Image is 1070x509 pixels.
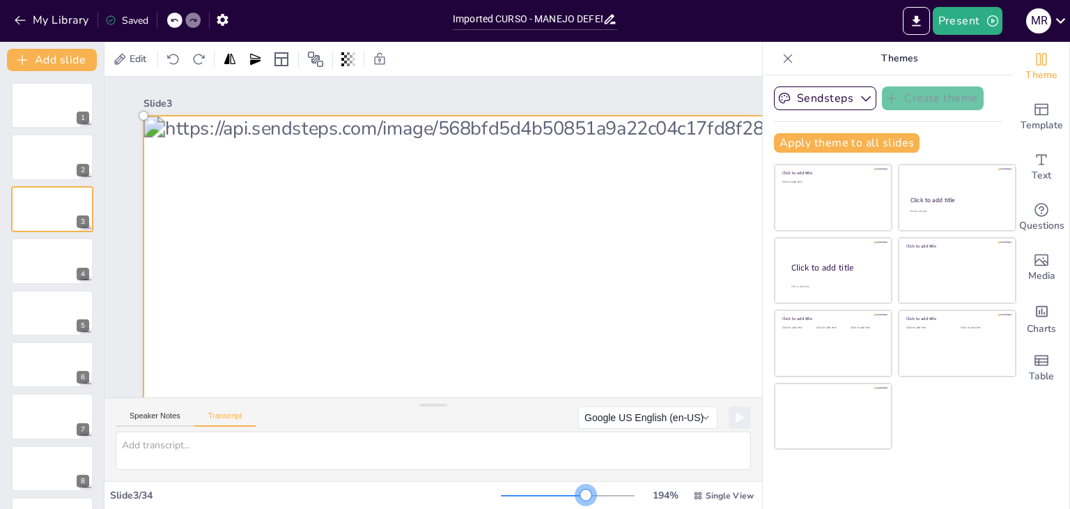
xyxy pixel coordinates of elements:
[729,407,751,429] button: Play
[906,316,1006,321] div: Click to add title
[1026,8,1051,33] div: M R
[11,393,93,439] div: 7
[1014,92,1069,142] div: Add ready made slides
[307,51,324,68] span: Position
[1029,369,1054,384] span: Table
[116,411,194,427] button: Speaker Notes
[77,112,89,124] div: 1
[77,371,89,383] div: 6
[774,133,920,153] button: Apply theme to all slides
[105,14,148,27] div: Saved
[77,475,89,487] div: 8
[270,48,293,70] div: Layout
[851,326,882,330] div: Click to add text
[782,170,882,176] div: Click to add title
[906,326,950,330] div: Click to add text
[7,49,97,71] button: Add slide
[110,489,501,502] div: Slide 3 / 34
[706,490,754,501] span: Single View
[816,326,848,330] div: Click to add text
[791,261,881,273] div: Click to add title
[774,86,876,110] button: Sendsteps
[1032,168,1051,183] span: Text
[11,134,93,180] div: 2
[11,290,93,336] div: 5
[782,326,814,330] div: Click to add text
[906,243,1006,249] div: Click to add title
[1014,243,1069,293] div: Add images, graphics, shapes or video
[194,411,256,427] button: Transcript
[649,489,682,502] div: 194 %
[1026,7,1051,35] button: M R
[791,284,879,288] div: Click to add body
[903,7,930,35] button: Export to PowerPoint
[799,42,1000,75] p: Themes
[933,7,1002,35] button: Present
[11,238,93,284] div: 4
[1014,293,1069,343] div: Add charts and graphs
[77,319,89,332] div: 5
[127,52,149,66] span: Edit
[882,86,984,110] button: Create theme
[1014,343,1069,393] div: Add a table
[77,268,89,280] div: 4
[77,423,89,436] div: 7
[1028,268,1055,284] span: Media
[1027,321,1056,337] span: Charts
[1014,192,1069,243] div: Get real-time input from your audience
[1019,218,1064,234] span: Questions
[1014,42,1069,92] div: Change the overall theme
[782,316,882,321] div: Click to add title
[11,186,93,232] div: 3
[10,9,95,31] button: My Library
[1014,142,1069,192] div: Add text boxes
[11,446,93,492] div: 8
[1025,68,1057,83] span: Theme
[910,210,1002,213] div: Click to add text
[910,196,1003,204] div: Click to add title
[961,326,1005,330] div: Click to add text
[578,407,718,429] button: Google US English (en-US)
[77,164,89,176] div: 2
[1021,118,1063,133] span: Template
[782,181,882,184] div: Click to add text
[77,215,89,228] div: 3
[11,82,93,128] div: 1
[453,9,603,29] input: Insert title
[11,342,93,388] div: 6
